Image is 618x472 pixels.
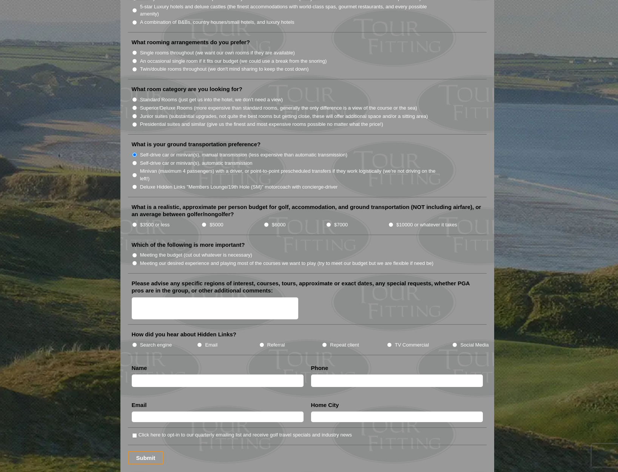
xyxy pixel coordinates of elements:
[140,251,252,259] label: Meeting the budget (cut out whatever is necessary)
[205,341,217,349] label: Email
[140,151,347,159] label: Self-drive car or minivan(s), manual transmission (less expensive than automatic transmission)
[311,401,339,409] label: Home City
[132,203,483,218] label: What is a realistic, approximate per person budget for golf, accommodation, and ground transporta...
[140,65,309,73] label: Twin/double rooms throughout (we don't mind sharing to keep the cost down)
[140,19,294,26] label: A combination of B&Bs, country houses/small hotels, and luxury hotels
[128,451,164,464] input: Submit
[140,104,417,112] label: Superior/Deluxe Rooms (more expensive than standard rooms, generally the only difference is a vie...
[140,260,434,267] label: Meeting our desired experience and playing most of the courses we want to play (try to meet our b...
[460,341,489,349] label: Social Media
[210,221,223,229] label: $5000
[139,431,352,439] label: Click here to opt-in to our quarterly emailing list and receive golf travel specials and industry...
[267,341,285,349] label: Referral
[132,241,245,249] label: Which of the following is more important?
[140,221,170,229] label: $3500 or less
[140,159,253,167] label: Self-drive car or minivan(s), automatic transmission
[132,85,242,93] label: What room category are you looking for?
[140,167,444,182] label: Minivan (maximum 4 passengers) with a driver, or point-to-point prescheduled transfers if they wo...
[132,401,147,409] label: Email
[334,221,348,229] label: $7000
[311,364,328,372] label: Phone
[330,341,359,349] label: Repeat client
[272,221,285,229] label: $6000
[140,341,172,349] label: Search engine
[140,96,283,104] label: Standard Rooms (just get us into the hotel, we don't need a view)
[132,331,237,338] label: How did you hear about Hidden Links?
[140,121,383,128] label: Presidential suites and similar (give us the finest and most expensive rooms possible no matter w...
[132,364,147,372] label: Name
[140,49,295,57] label: Single rooms throughout (we want our own rooms if they are available)
[140,113,428,120] label: Junior suites (substantial upgrades, not quite the best rooms but getting close, these will offer...
[132,39,250,46] label: What rooming arrangements do you prefer?
[140,3,444,18] label: 5-star Luxury hotels and deluxe castles (the finest accommodations with world-class spas, gourmet...
[395,341,429,349] label: TV Commercial
[140,57,327,65] label: An occasional single room if it fits our budget (we could use a break from the snoring)
[396,221,457,229] label: $10000 or whatever it takes
[132,141,261,148] label: What is your ground transportation preference?
[132,280,483,294] label: Please advise any specific regions of interest, courses, tours, approximate or exact dates, any s...
[140,183,338,191] label: Deluxe Hidden Links "Members Lounge/19th Hole (SM)" motorcoach with concierge-driver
